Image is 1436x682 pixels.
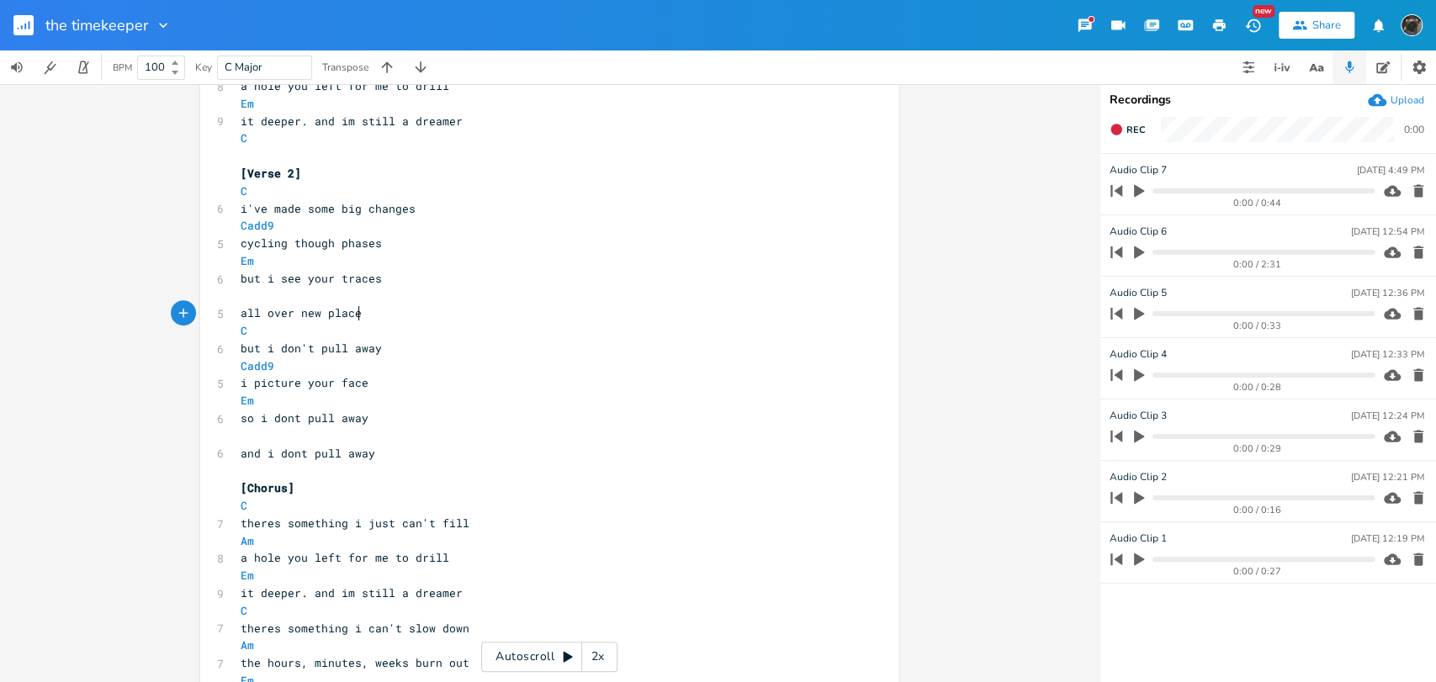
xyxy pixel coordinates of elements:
span: C [241,130,247,145]
div: 0:00 / 2:31 [1139,260,1375,269]
span: the timekeeper [45,18,148,33]
span: theres something i can't slow down [241,621,469,636]
span: Em [241,393,254,408]
button: New [1236,10,1269,40]
span: a hole you left for me to drill [241,78,449,93]
div: BPM [113,63,132,72]
div: Recordings [1110,94,1426,106]
div: 0:00 / 0:16 [1139,505,1375,515]
span: the hours, minutes, weeks burn out [241,655,469,670]
div: [DATE] 12:21 PM [1351,473,1424,482]
span: Em [241,568,254,583]
div: [DATE] 12:24 PM [1351,411,1424,420]
span: Cadd9 [241,358,274,373]
div: Transpose [322,62,368,72]
span: [Chorus] [241,480,294,495]
span: Em [241,253,254,268]
span: theres something i just can't fill [241,515,469,531]
span: C [241,323,247,338]
div: [DATE] 4:49 PM [1357,166,1424,175]
span: so i dont pull away [241,410,368,426]
span: Rec [1126,124,1145,136]
span: C [241,498,247,513]
img: August Tyler Gallant [1401,14,1423,36]
span: it deeper. and im still a dreamer [241,585,463,600]
div: [DATE] 12:54 PM [1351,227,1424,236]
span: cycling though phases [241,235,382,251]
div: Share [1312,18,1341,33]
div: [DATE] 12:36 PM [1351,288,1424,298]
div: 0:00 / 0:29 [1139,444,1375,453]
div: 0:00 [1404,124,1424,135]
div: [DATE] 12:33 PM [1351,350,1424,359]
span: and i dont pull away [241,446,375,461]
div: 0:00 / 0:33 [1139,321,1375,330]
button: Rec [1103,116,1152,143]
div: New [1253,5,1274,18]
span: C Major [225,60,262,75]
div: [DATE] 12:19 PM [1351,534,1424,543]
span: Audio Clip 7 [1110,162,1167,178]
span: Audio Clip 5 [1110,285,1167,301]
span: Audio Clip 2 [1110,469,1167,485]
span: i've made some big changes [241,201,416,216]
span: Audio Clip 1 [1110,531,1167,547]
div: Key [195,62,212,72]
span: Am [241,637,254,653]
button: Upload [1368,91,1424,109]
div: 0:00 / 0:44 [1139,198,1375,208]
span: it deeper. and im still a dreamer [241,114,463,129]
button: Share [1279,12,1354,39]
div: Upload [1391,93,1424,107]
div: 0:00 / 0:28 [1139,383,1375,392]
span: C [241,183,247,198]
span: but i don't pull away [241,341,382,356]
span: but i see your traces [241,271,382,286]
span: [Verse 2] [241,166,301,181]
div: Autoscroll [481,642,617,672]
span: Cadd9 [241,218,274,233]
span: i picture your face [241,375,368,390]
span: a hole you left for me to drill [241,550,449,565]
div: 2x [582,642,612,672]
span: Em [241,96,254,111]
span: Audio Clip 3 [1110,408,1167,424]
div: 0:00 / 0:27 [1139,567,1375,576]
span: Audio Clip 4 [1110,346,1167,362]
span: Am [241,533,254,548]
span: all over new place [241,305,362,320]
span: C [241,603,247,618]
span: Audio Clip 6 [1110,224,1167,240]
